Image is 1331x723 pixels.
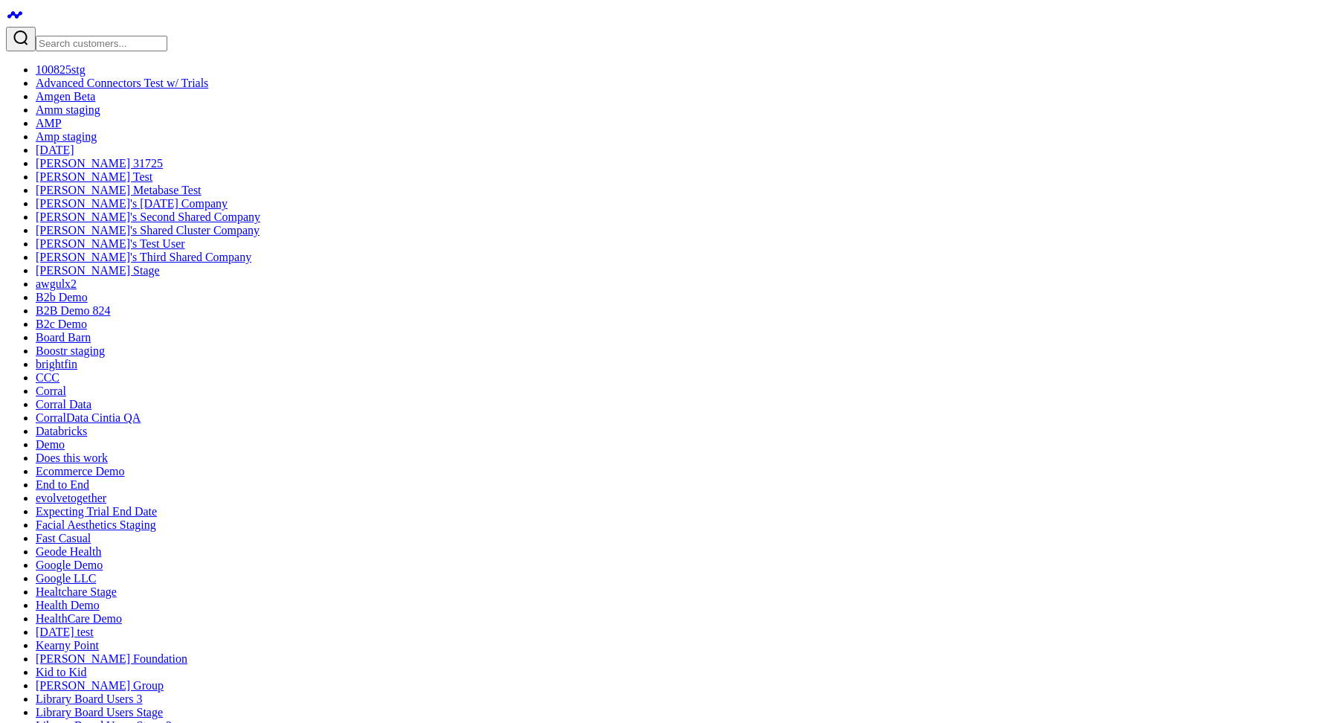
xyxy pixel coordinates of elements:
[36,559,103,571] a: Google Demo
[36,398,91,411] a: Corral Data
[36,36,167,51] input: Search customers input
[36,652,187,665] a: [PERSON_NAME] Foundation
[36,184,202,196] a: [PERSON_NAME] Metabase Test
[36,144,74,156] a: [DATE]
[36,425,87,437] a: Databricks
[36,693,143,705] a: Library Board Users 3
[36,304,110,317] a: B2B Demo 824
[36,452,108,464] a: Does this work
[6,27,36,51] button: Search customers button
[36,90,95,103] a: Amgen Beta
[36,612,122,625] a: HealthCare Demo
[36,197,228,210] a: [PERSON_NAME]'s [DATE] Company
[36,251,251,263] a: [PERSON_NAME]'s Third Shared Company
[36,211,260,223] a: [PERSON_NAME]'s Second Shared Company
[36,224,260,237] a: [PERSON_NAME]'s Shared Cluster Company
[36,679,164,692] a: [PERSON_NAME] Group
[36,77,208,89] a: Advanced Connectors Test w/ Trials
[36,505,157,518] a: Expecting Trial End Date
[36,666,86,678] a: Kid to Kid
[36,385,66,397] a: Corral
[36,371,59,384] a: CCC
[36,277,77,290] a: awgulx2
[36,572,96,585] a: Google LLC
[36,465,125,478] a: Ecommerce Demo
[36,585,117,598] a: Healtchare Stage
[36,117,62,129] a: AMP
[36,478,89,491] a: End to End
[36,170,152,183] a: [PERSON_NAME] Test
[36,411,141,424] a: CorralData Cintia QA
[36,518,156,531] a: Facial Aesthetics Staging
[36,639,99,652] a: Kearny Point
[36,130,97,143] a: Amp staging
[36,358,77,370] a: brightfin
[36,63,86,76] a: 100825stg
[36,103,100,116] a: Amm staging
[36,706,163,719] a: Library Board Users Stage
[36,532,91,544] a: Fast Casual
[36,264,160,277] a: [PERSON_NAME] Stage
[36,545,101,558] a: Geode Health
[36,157,163,170] a: [PERSON_NAME] 31725
[36,344,105,357] a: Boostr staging
[36,318,87,330] a: B2c Demo
[36,331,91,344] a: Board Barn
[36,492,106,504] a: evolvetogether
[36,438,65,451] a: Demo
[36,626,94,638] a: [DATE] test
[36,599,100,611] a: Health Demo
[36,291,88,303] a: B2b Demo
[36,237,185,250] a: [PERSON_NAME]'s Test User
